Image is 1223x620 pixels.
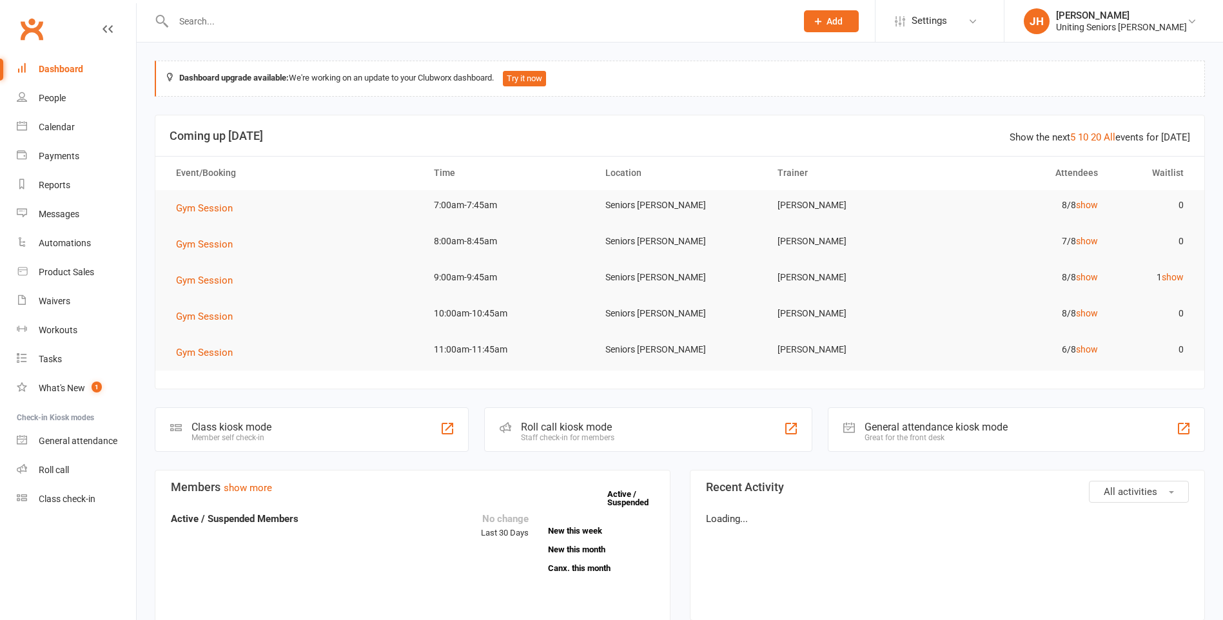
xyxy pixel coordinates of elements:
a: All [1104,131,1115,143]
td: [PERSON_NAME] [766,226,937,257]
div: Roll call kiosk mode [521,421,614,433]
span: Gym Session [176,275,233,286]
th: Time [422,157,594,189]
td: 1 [1110,262,1195,293]
div: Show the next events for [DATE] [1010,130,1190,145]
div: Waivers [39,296,70,306]
a: Payments [17,142,136,171]
a: Class kiosk mode [17,485,136,514]
div: Class check-in [39,494,95,504]
span: 1 [92,382,102,392]
td: [PERSON_NAME] [766,298,937,329]
a: New this month [548,545,654,554]
button: Try it now [503,71,546,86]
a: People [17,84,136,113]
a: Dashboard [17,55,136,84]
td: 0 [1110,226,1195,257]
td: 8:00am-8:45am [422,226,594,257]
td: 0 [1110,298,1195,329]
div: Product Sales [39,267,94,277]
td: Seniors [PERSON_NAME] [594,190,765,220]
p: Loading... [706,511,1189,527]
div: General attendance kiosk mode [865,421,1008,433]
span: Gym Session [176,202,233,214]
div: We're working on an update to your Clubworx dashboard. [155,61,1205,97]
strong: Active / Suspended Members [171,513,298,525]
div: No change [481,511,529,527]
td: Seniors [PERSON_NAME] [594,262,765,293]
h3: Coming up [DATE] [170,130,1190,142]
a: Workouts [17,316,136,345]
td: 7/8 [937,226,1109,257]
button: Gym Session [176,309,242,324]
a: New this week [548,527,654,535]
td: Seniors [PERSON_NAME] [594,226,765,257]
div: Member self check-in [191,433,271,442]
button: Gym Session [176,200,242,216]
div: Staff check-in for members [521,433,614,442]
div: Roll call [39,465,69,475]
a: Calendar [17,113,136,142]
h3: Recent Activity [706,481,1189,494]
td: 8/8 [937,190,1109,220]
th: Event/Booking [164,157,422,189]
a: show [1076,200,1098,210]
a: show [1076,272,1098,282]
td: 10:00am-10:45am [422,298,594,329]
td: 8/8 [937,262,1109,293]
button: Add [804,10,859,32]
div: Tasks [39,354,62,364]
span: Gym Session [176,238,233,250]
th: Trainer [766,157,937,189]
td: 6/8 [937,334,1109,365]
div: Uniting Seniors [PERSON_NAME] [1056,21,1187,33]
a: Messages [17,200,136,229]
a: 20 [1091,131,1101,143]
a: show [1162,272,1184,282]
div: Workouts [39,325,77,335]
div: Calendar [39,122,75,132]
a: Product Sales [17,258,136,287]
a: Tasks [17,345,136,374]
div: Reports [39,180,70,190]
a: Canx. this month [548,564,654,572]
div: General attendance [39,436,117,446]
a: show [1076,308,1098,318]
td: 0 [1110,334,1195,365]
button: Gym Session [176,237,242,252]
div: People [39,93,66,103]
div: Payments [39,151,79,161]
input: Search... [170,12,787,30]
a: Waivers [17,287,136,316]
h3: Members [171,481,654,494]
div: What's New [39,383,85,393]
a: show more [224,482,272,494]
td: 11:00am-11:45am [422,334,594,365]
div: Last 30 Days [481,511,529,540]
a: Clubworx [15,13,48,45]
div: [PERSON_NAME] [1056,10,1187,21]
a: 10 [1078,131,1088,143]
button: All activities [1089,481,1189,503]
div: Automations [39,238,91,248]
td: [PERSON_NAME] [766,334,937,365]
td: [PERSON_NAME] [766,262,937,293]
td: 0 [1110,190,1195,220]
a: show [1076,344,1098,354]
div: Class kiosk mode [191,421,271,433]
span: Settings [912,6,947,35]
td: 8/8 [937,298,1109,329]
td: Seniors [PERSON_NAME] [594,334,765,365]
a: General attendance kiosk mode [17,427,136,456]
a: 5 [1070,131,1075,143]
td: [PERSON_NAME] [766,190,937,220]
td: 7:00am-7:45am [422,190,594,220]
th: Location [594,157,765,189]
button: Gym Session [176,345,242,360]
a: show [1076,236,1098,246]
a: Automations [17,229,136,258]
div: Great for the front desk [865,433,1008,442]
div: JH [1024,8,1050,34]
th: Waitlist [1110,157,1195,189]
a: What's New1 [17,374,136,403]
